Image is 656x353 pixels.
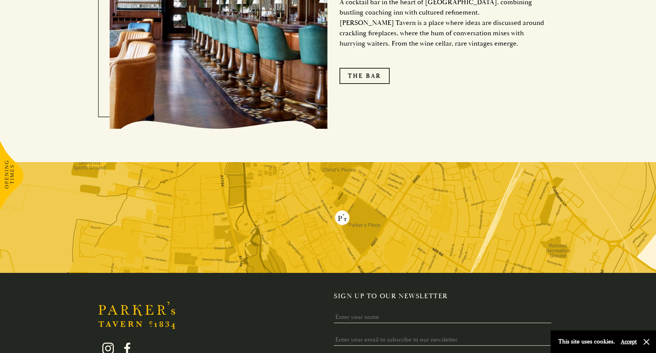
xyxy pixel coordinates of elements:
[621,338,637,345] button: Accept
[334,311,551,323] input: Enter your name
[334,292,558,300] h2: Sign up to our newsletter
[558,336,615,347] p: This site uses cookies.
[339,68,390,84] a: The Bar
[643,338,650,346] button: Close and accept
[334,334,551,346] input: Enter your email to subscribe to our newsletter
